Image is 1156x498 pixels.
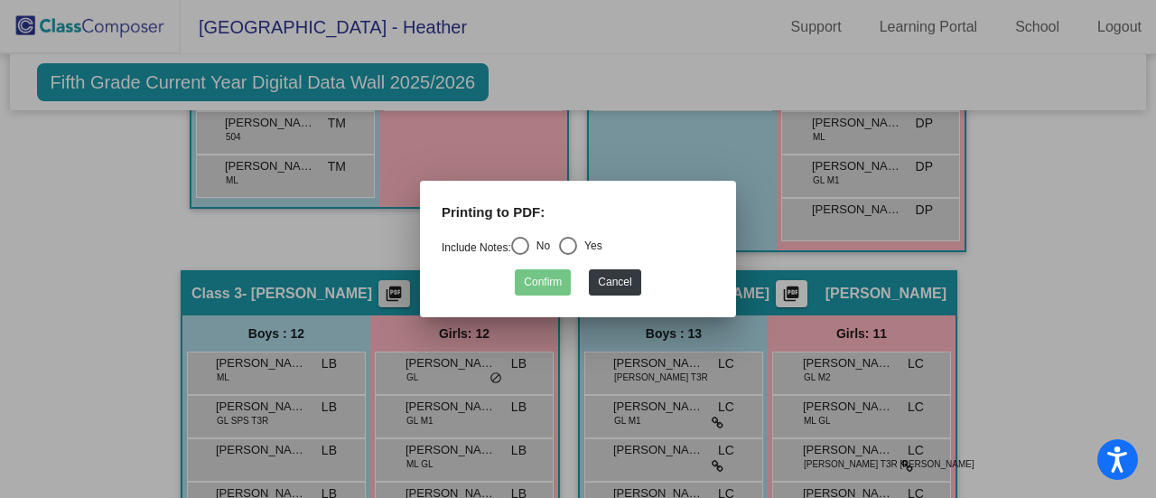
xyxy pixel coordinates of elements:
[442,241,511,254] a: Include Notes:
[529,238,550,254] div: No
[442,241,602,254] mat-radio-group: Select an option
[577,238,602,254] div: Yes
[442,202,545,223] label: Printing to PDF:
[589,269,640,296] button: Cancel
[515,269,571,296] button: Confirm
